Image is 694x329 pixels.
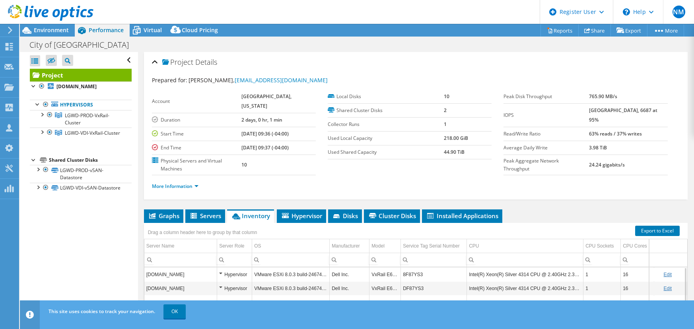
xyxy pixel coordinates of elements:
[144,295,217,309] td: Column Server Name, Value lgwd-prod04-esxi.longwood.gov
[146,227,259,238] div: Drag a column header here to group by that column
[369,267,401,281] td: Column Model, Value VxRail E660F
[589,130,642,137] b: 63% reads / 37% writes
[330,239,369,253] td: Manufacturer Column
[589,144,607,151] b: 3.98 TiB
[589,161,625,168] b: 24.24 gigabits/s
[241,93,292,109] b: [GEOGRAPHIC_DATA], [US_STATE]
[144,253,217,267] td: Column Server Name, Filter cell
[252,281,330,295] td: Column OS, Value VMware ESXi 8.0.3 build-24674464
[182,26,218,34] span: Cloud Pricing
[578,24,611,37] a: Share
[30,165,132,182] a: LGWD-PROD-vSAN-Datastore
[217,281,252,295] td: Column Server Role, Value Hypervisor
[503,130,589,138] label: Read/Write Ratio
[663,286,672,291] a: Edit
[585,241,614,251] div: CPU Sockets
[467,267,583,281] td: Column CPU, Value Intel(R) Xeon(R) Silver 4314 CPU @ 2.40GHz 2.39 GHz
[217,253,252,267] td: Column Server Role, Filter cell
[152,157,242,173] label: Physical Servers and Virtual Machines
[231,212,270,220] span: Inventory
[328,93,444,101] label: Local Disks
[583,281,621,295] td: Column CPU Sockets, Value 1
[610,24,647,37] a: Export
[219,270,250,279] div: Hypervisor
[219,284,250,293] div: Hypervisor
[65,112,109,126] span: LGWD-PROD-VxRail-Cluster
[401,267,467,281] td: Column Service Tag Serial Number, Value 8F87YS3
[328,120,444,128] label: Collector Runs
[162,58,193,66] span: Project
[189,212,221,220] span: Servers
[583,267,621,281] td: Column CPU Sockets, Value 1
[369,295,401,309] td: Column Model, Value VxRail E660F
[30,183,132,193] a: LGWD-VDI-vSAN-Datastore
[673,6,685,18] span: NM
[583,239,621,253] td: CPU Sockets Column
[144,26,162,34] span: Virtual
[89,26,124,34] span: Performance
[369,281,401,295] td: Column Model, Value VxRail E660F
[401,281,467,295] td: Column Service Tag Serial Number, Value DF87YS3
[444,93,449,100] b: 10
[146,241,175,251] div: Server Name
[26,41,141,49] h1: City of [GEOGRAPHIC_DATA]
[30,100,132,110] a: Hypervisors
[30,69,132,81] a: Project
[503,111,589,119] label: IOPS
[426,212,498,220] span: Installed Applications
[663,300,672,305] a: Edit
[444,121,447,128] b: 1
[144,281,217,295] td: Column Server Name, Value lgwd-prod05-esxi.longwood.gov
[583,253,621,267] td: Column CPU Sockets, Filter cell
[217,239,252,253] td: Server Role Column
[467,253,583,267] td: Column CPU, Filter cell
[444,107,447,114] b: 2
[328,106,444,114] label: Shared Cluster Disks
[144,239,217,253] td: Server Name Column
[444,135,468,141] b: 218.00 GiB
[30,128,132,138] a: LGWD-VDI-VxRail-Cluster
[330,295,369,309] td: Column Manufacturer, Value Dell Inc.
[252,267,330,281] td: Column OS, Value VMware ESXi 8.0.3 build-24674464
[621,239,654,253] td: CPU Cores Column
[30,81,132,92] a: [DOMAIN_NAME]
[49,308,155,315] span: This site uses cookies to track your navigation.
[330,267,369,281] td: Column Manufacturer, Value Dell Inc.
[368,212,416,220] span: Cluster Disks
[621,281,654,295] td: Column CPU Cores, Value 16
[148,212,179,220] span: Graphs
[621,253,654,267] td: Column CPU Cores, Filter cell
[252,253,330,267] td: Column OS, Filter cell
[241,130,289,137] b: [DATE] 09:36 (-04:00)
[369,239,401,253] td: Model Column
[589,107,657,123] b: [GEOGRAPHIC_DATA], 6687 at 95%
[401,239,467,253] td: Service Tag Serial Number Column
[540,24,579,37] a: Reports
[444,149,465,155] b: 44.90 TiB
[621,295,654,309] td: Column CPU Cores, Value 16
[467,239,583,253] td: CPU Column
[34,26,69,34] span: Environment
[152,116,242,124] label: Duration
[469,241,479,251] div: CPU
[403,241,460,251] div: Service Tag Serial Number
[503,157,589,173] label: Peak Aggregate Network Throughput
[235,76,328,84] a: [EMAIL_ADDRESS][DOMAIN_NAME]
[623,241,647,251] div: CPU Cores
[330,253,369,267] td: Column Manufacturer, Filter cell
[152,76,187,84] label: Prepared for:
[217,295,252,309] td: Column Server Role, Value Hypervisor
[217,267,252,281] td: Column Server Role, Value Hypervisor
[369,253,401,267] td: Column Model, Filter cell
[503,144,589,152] label: Average Daily Write
[583,295,621,309] td: Column CPU Sockets, Value 1
[163,304,186,319] a: OK
[219,241,244,251] div: Server Role
[152,183,198,190] a: More Information
[467,281,583,295] td: Column CPU, Value Intel(R) Xeon(R) Silver 4314 CPU @ 2.40GHz 2.39 GHz
[189,76,328,84] span: [PERSON_NAME],
[219,298,250,307] div: Hypervisor
[332,241,360,251] div: Manufacturer
[328,134,444,142] label: Used Local Capacity
[589,93,617,100] b: 765.90 MB/s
